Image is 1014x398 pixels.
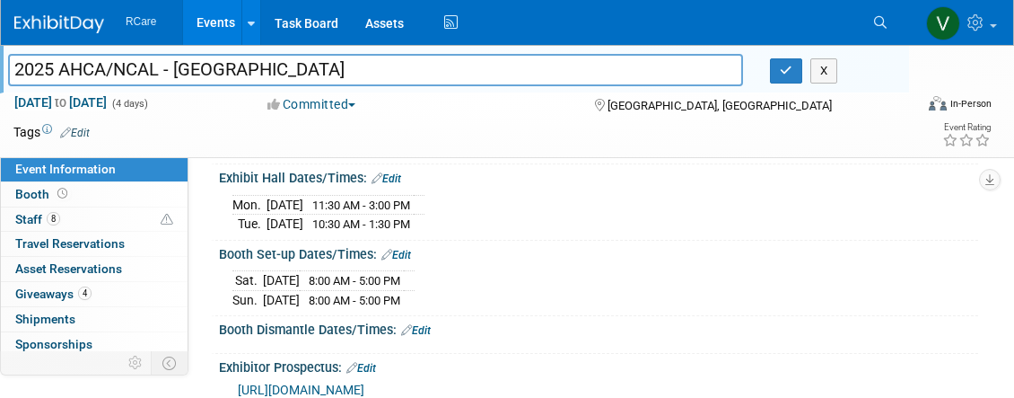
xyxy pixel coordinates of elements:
button: X [810,58,838,84]
div: Exhibit Hall Dates/Times: [219,164,978,188]
span: [DATE] [DATE] [13,94,108,111]
a: Edit [401,324,431,337]
td: [DATE] [267,215,303,234]
a: Event Information [1,157,188,181]
a: Edit [60,127,90,139]
img: ExhibitDay [14,15,104,33]
img: Format-Inperson.png [929,96,947,111]
span: 4 [78,287,92,300]
span: 8 [47,212,60,226]
span: to [52,95,69,110]
td: [DATE] [267,195,303,215]
span: Travel Reservations [15,236,125,251]
span: 8:00 AM - 5:00 PM [309,274,400,287]
div: In-Person [949,97,992,111]
span: 11:30 AM - 3:00 PM [312,199,410,212]
div: Booth Dismantle Dates/Times: [219,316,978,340]
a: Giveaways4 [1,282,188,306]
a: Shipments [1,307,188,332]
a: Edit [372,172,401,185]
a: Edit [381,249,411,261]
a: Edit [346,362,376,375]
button: Committed [261,95,363,113]
span: Booth [15,187,71,201]
a: Sponsorships [1,332,188,357]
span: RCare [126,15,156,28]
td: Toggle Event Tabs [152,351,188,375]
span: Event Information [15,162,116,176]
span: (4 days) [110,98,148,110]
a: Travel Reservations [1,232,188,256]
span: Asset Reservations [15,261,122,276]
td: [DATE] [263,290,300,309]
td: Sun. [232,290,263,309]
span: Giveaways [15,287,92,301]
span: Potential Scheduling Conflict -- at least one attendee is tagged in another overlapping event. [161,212,173,228]
td: [DATE] [263,271,300,291]
span: [GEOGRAPHIC_DATA], [GEOGRAPHIC_DATA] [608,99,832,112]
td: Tags [13,123,90,141]
img: Victoria Hubbert [926,6,960,40]
div: Booth Set-up Dates/Times: [219,241,978,264]
td: Sat. [232,271,263,291]
a: Asset Reservations [1,257,188,281]
div: Event Rating [942,123,991,132]
a: [URL][DOMAIN_NAME] [238,383,364,397]
a: Staff8 [1,208,188,232]
td: Personalize Event Tab Strip [120,351,152,375]
td: Mon. [232,195,267,215]
span: 10:30 AM - 1:30 PM [312,217,410,231]
span: Booth not reserved yet [54,187,71,200]
span: Staff [15,212,60,226]
span: Sponsorships [15,337,92,351]
a: Booth [1,182,188,207]
div: Event Format [840,93,992,120]
span: Shipments [15,312,75,326]
td: Tue. [232,215,267,234]
div: Exhibitor Prospectus: [219,354,978,377]
span: 8:00 AM - 5:00 PM [309,294,400,307]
